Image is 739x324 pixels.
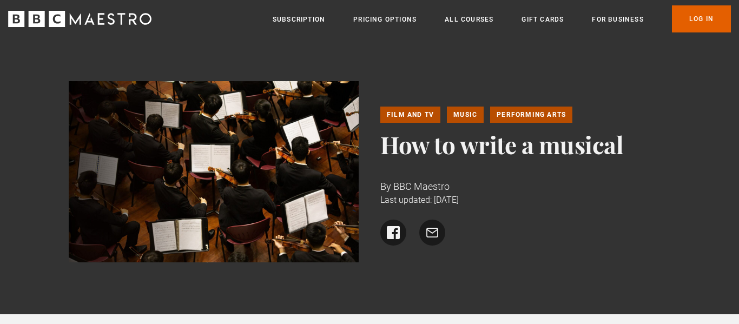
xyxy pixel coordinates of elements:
a: Performing Arts [490,107,572,123]
a: Pricing Options [353,14,417,25]
h1: How to write a musical [380,131,671,157]
a: For business [592,14,643,25]
a: Film and TV [380,107,440,123]
span: By [380,181,391,192]
time: Last updated: [DATE] [380,195,459,205]
nav: Primary [273,5,731,32]
svg: BBC Maestro [8,11,151,27]
img: An orchestra play together [69,81,359,262]
a: All Courses [445,14,493,25]
a: Log In [672,5,731,32]
a: Gift Cards [522,14,564,25]
span: BBC Maestro [393,181,450,192]
a: Music [447,107,484,123]
a: Subscription [273,14,325,25]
